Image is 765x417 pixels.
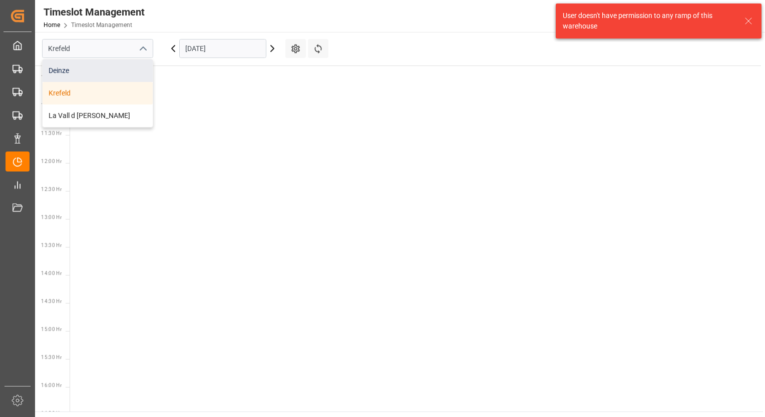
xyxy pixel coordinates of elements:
a: Home [44,21,60,28]
span: 15:30 Hr [41,354,62,360]
button: close menu [135,41,150,56]
span: 13:30 Hr [41,242,62,248]
span: 14:00 Hr [41,270,62,276]
div: User doesn't have permission to any ramp of this warehouse [563,10,735,31]
div: La Vall d [PERSON_NAME] [43,104,153,127]
span: 11:30 Hr [41,130,62,136]
input: DD.MM.YYYY [179,39,266,58]
span: 15:00 Hr [41,326,62,332]
span: 10:30 Hr [41,74,62,80]
input: Type to search/select [42,39,153,58]
span: 16:00 Hr [41,382,62,388]
span: 13:00 Hr [41,214,62,220]
span: 11:00 Hr [41,102,62,108]
span: 12:00 Hr [41,158,62,164]
span: 12:30 Hr [41,186,62,192]
span: 16:30 Hr [41,410,62,416]
div: Krefeld [43,82,153,104]
div: Timeslot Management [44,4,145,19]
div: Deinze [43,59,153,82]
span: 14:30 Hr [41,298,62,304]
